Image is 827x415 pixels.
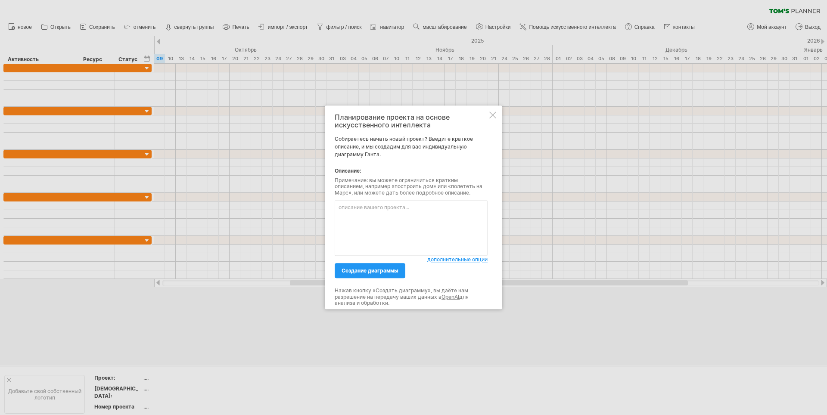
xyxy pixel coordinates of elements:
span: создание диаграммы [342,268,398,274]
div: Примечание: вы можете ограничиться кратким описанием, например «построить дом» или «полететь на М... [335,177,488,196]
a: OpenAI [441,294,459,300]
a: создание диаграммы [335,263,405,279]
div: Нажав кнопку «Создать диаграмму», вы даёте нам разрешение на передачу ваших данных в для анализа ... [335,288,488,307]
div: Описание: [335,167,488,175]
div: Собираетесь начать новый проект? Введите краткое описание, и мы создадим для вас индивидуальную д... [335,113,488,301]
span: дополнительные опции [427,257,488,263]
a: дополнительные опции [427,256,488,264]
div: Планирование проекта на основе искусственного интеллекта [335,113,488,129]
